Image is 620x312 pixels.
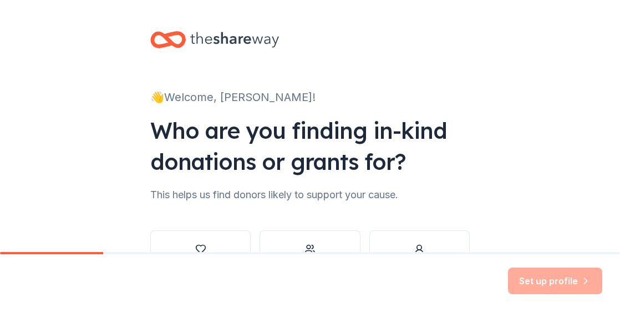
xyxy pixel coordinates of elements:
button: Other group [260,230,360,284]
button: Nonprofit [150,230,251,284]
div: This helps us find donors likely to support your cause. [150,186,470,204]
div: 👋 Welcome, [PERSON_NAME]! [150,88,470,106]
button: Individual [369,230,470,284]
div: Who are you finding in-kind donations or grants for? [150,115,470,177]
